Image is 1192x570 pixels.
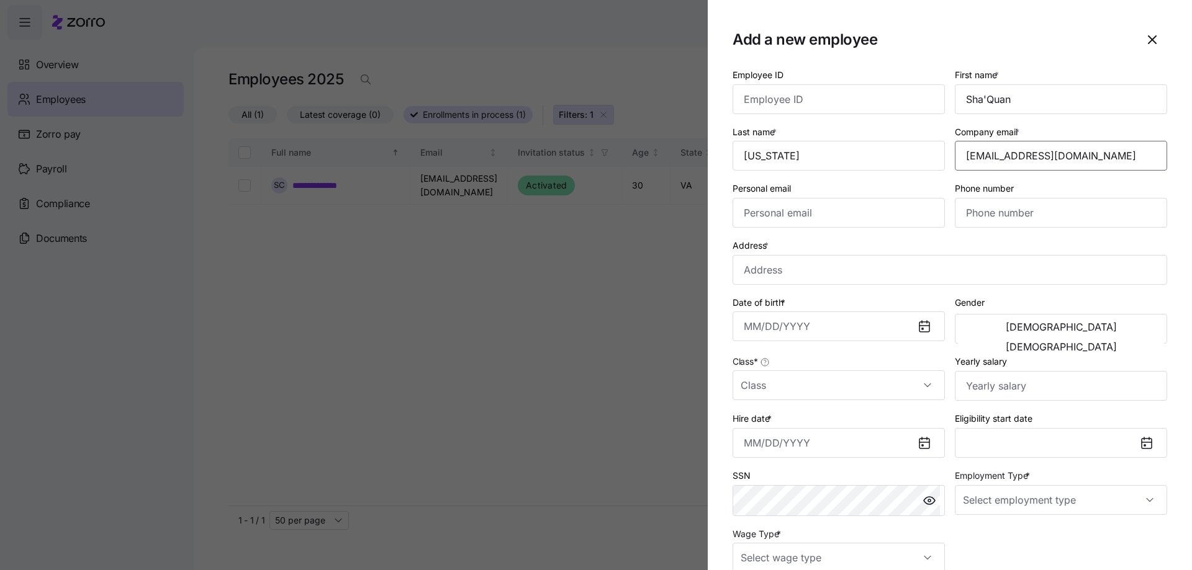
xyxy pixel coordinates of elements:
[733,255,1167,285] input: Address
[955,355,1007,368] label: Yearly salary
[955,182,1014,195] label: Phone number
[733,296,788,309] label: Date of birth
[733,355,757,368] span: Class *
[1006,322,1117,332] span: [DEMOGRAPHIC_DATA]
[733,311,945,341] input: MM/DD/YYYY
[733,141,945,171] input: Last name
[733,469,751,483] label: SSN
[733,182,791,195] label: Personal email
[733,198,945,228] input: Personal email
[733,239,771,252] label: Address
[733,412,774,425] label: Hire date
[733,84,945,114] input: Employee ID
[733,527,783,541] label: Wage Type
[733,68,783,82] label: Employee ID
[955,84,1167,114] input: First name
[955,485,1167,515] input: Select employment type
[955,296,985,309] label: Gender
[733,370,945,400] input: Class
[733,428,945,458] input: MM/DD/YYYY
[955,412,1032,425] label: Eligibility start date
[955,469,1032,483] label: Employment Type
[955,141,1167,171] input: Company email
[733,30,877,49] h1: Add a new employee
[955,125,1022,139] label: Company email
[1006,342,1117,352] span: [DEMOGRAPHIC_DATA]
[955,198,1167,228] input: Phone number
[955,371,1167,401] input: Yearly salary
[955,68,1001,82] label: First name
[733,125,779,139] label: Last name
